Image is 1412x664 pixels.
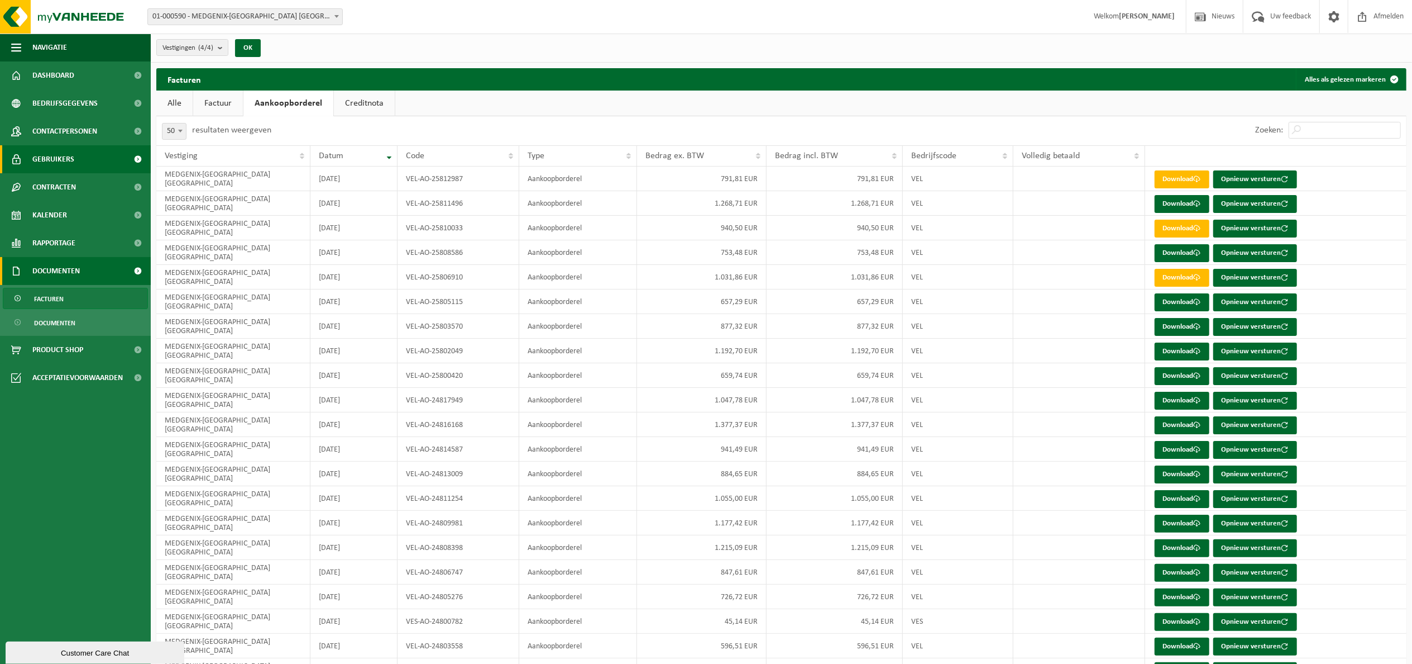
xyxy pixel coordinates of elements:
td: VEL [903,240,1013,265]
td: VEL-AO-25800420 [398,363,519,388]
button: Opnieuw versturen [1213,441,1297,459]
td: 884,65 EUR [767,462,903,486]
a: Download [1155,564,1209,582]
td: 791,81 EUR [637,167,767,191]
td: MEDGENIX-[GEOGRAPHIC_DATA] [GEOGRAPHIC_DATA] [156,167,310,191]
td: Aankoopborderel [519,560,637,585]
td: VEL [903,167,1013,191]
a: Download [1155,293,1209,311]
span: Facturen [34,288,64,310]
td: 1.047,78 EUR [637,388,767,412]
td: VEL [903,585,1013,609]
td: 657,29 EUR [637,290,767,314]
button: Opnieuw versturen [1213,515,1297,533]
td: 847,61 EUR [637,560,767,585]
span: Product Shop [32,336,83,364]
label: Zoeken: [1255,126,1283,135]
td: Aankoopborderel [519,363,637,388]
td: MEDGENIX-[GEOGRAPHIC_DATA] [GEOGRAPHIC_DATA] [156,339,310,363]
td: MEDGENIX-[GEOGRAPHIC_DATA] [GEOGRAPHIC_DATA] [156,462,310,486]
td: 847,61 EUR [767,560,903,585]
span: Kalender [32,201,67,229]
td: VEL [903,191,1013,216]
td: MEDGENIX-[GEOGRAPHIC_DATA] [GEOGRAPHIC_DATA] [156,216,310,240]
td: 753,48 EUR [637,240,767,265]
td: 1.192,70 EUR [767,339,903,363]
td: Aankoopborderel [519,462,637,486]
button: Opnieuw versturen [1213,490,1297,508]
button: OK [235,39,261,57]
a: Download [1155,638,1209,656]
a: Download [1155,515,1209,533]
td: VEL-AO-25808586 [398,240,519,265]
td: VEL-AO-25810033 [398,216,519,240]
td: 45,14 EUR [767,609,903,634]
button: Opnieuw versturen [1213,638,1297,656]
td: VEL-AO-24805276 [398,585,519,609]
td: MEDGENIX-[GEOGRAPHIC_DATA] [GEOGRAPHIC_DATA] [156,240,310,265]
td: Aankoopborderel [519,511,637,535]
td: Aankoopborderel [519,314,637,339]
button: Opnieuw versturen [1213,170,1297,188]
td: MEDGENIX-[GEOGRAPHIC_DATA] [GEOGRAPHIC_DATA] [156,265,310,290]
span: Bedrijfsgegevens [32,89,98,117]
td: Aankoopborderel [519,634,637,658]
td: MEDGENIX-[GEOGRAPHIC_DATA] [GEOGRAPHIC_DATA] [156,511,310,535]
a: Download [1155,343,1209,361]
td: 753,48 EUR [767,240,903,265]
span: 01-000590 - MEDGENIX-BENELUX NV - WEVELGEM [148,9,342,25]
a: Download [1155,220,1209,238]
strong: [PERSON_NAME] [1119,12,1175,21]
span: Dashboard [32,61,74,89]
label: resultaten weergeven [192,126,271,135]
td: VES-AO-24800782 [398,609,519,634]
span: Volledig betaald [1022,151,1080,160]
button: Opnieuw versturen [1213,195,1297,213]
td: VEL [903,486,1013,511]
span: Bedrag ex. BTW [645,151,704,160]
td: [DATE] [310,240,398,265]
td: 1.177,42 EUR [637,511,767,535]
td: 877,32 EUR [637,314,767,339]
a: Download [1155,269,1209,287]
a: Download [1155,392,1209,410]
td: VEL-AO-24811254 [398,486,519,511]
button: Opnieuw versturen [1213,343,1297,361]
td: VEL [903,462,1013,486]
td: VEL [903,314,1013,339]
td: [DATE] [310,634,398,658]
td: [DATE] [310,462,398,486]
td: VEL [903,388,1013,412]
td: 941,49 EUR [767,437,903,462]
span: Code [406,151,424,160]
td: VEL-AO-24814587 [398,437,519,462]
td: MEDGENIX-[GEOGRAPHIC_DATA] [GEOGRAPHIC_DATA] [156,437,310,462]
span: Datum [319,151,343,160]
td: 45,14 EUR [637,609,767,634]
td: [DATE] [310,560,398,585]
td: VEL [903,560,1013,585]
span: Contactpersonen [32,117,97,145]
button: Opnieuw versturen [1213,392,1297,410]
td: [DATE] [310,339,398,363]
td: [DATE] [310,191,398,216]
td: VEL-AO-24817949 [398,388,519,412]
span: Vestigingen [162,40,213,56]
count: (4/4) [198,44,213,51]
td: 726,72 EUR [637,585,767,609]
td: VEL-AO-25811496 [398,191,519,216]
td: VEL [903,363,1013,388]
span: Acceptatievoorwaarden [32,364,123,392]
td: [DATE] [310,290,398,314]
td: Aankoopborderel [519,535,637,560]
td: 940,50 EUR [767,216,903,240]
a: Download [1155,589,1209,606]
td: 1.215,09 EUR [767,535,903,560]
td: 1.377,37 EUR [767,412,903,437]
a: Creditnota [334,91,395,116]
button: Vestigingen(4/4) [156,39,228,56]
td: MEDGENIX-[GEOGRAPHIC_DATA] [GEOGRAPHIC_DATA] [156,412,310,437]
td: [DATE] [310,314,398,339]
td: 596,51 EUR [767,634,903,658]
